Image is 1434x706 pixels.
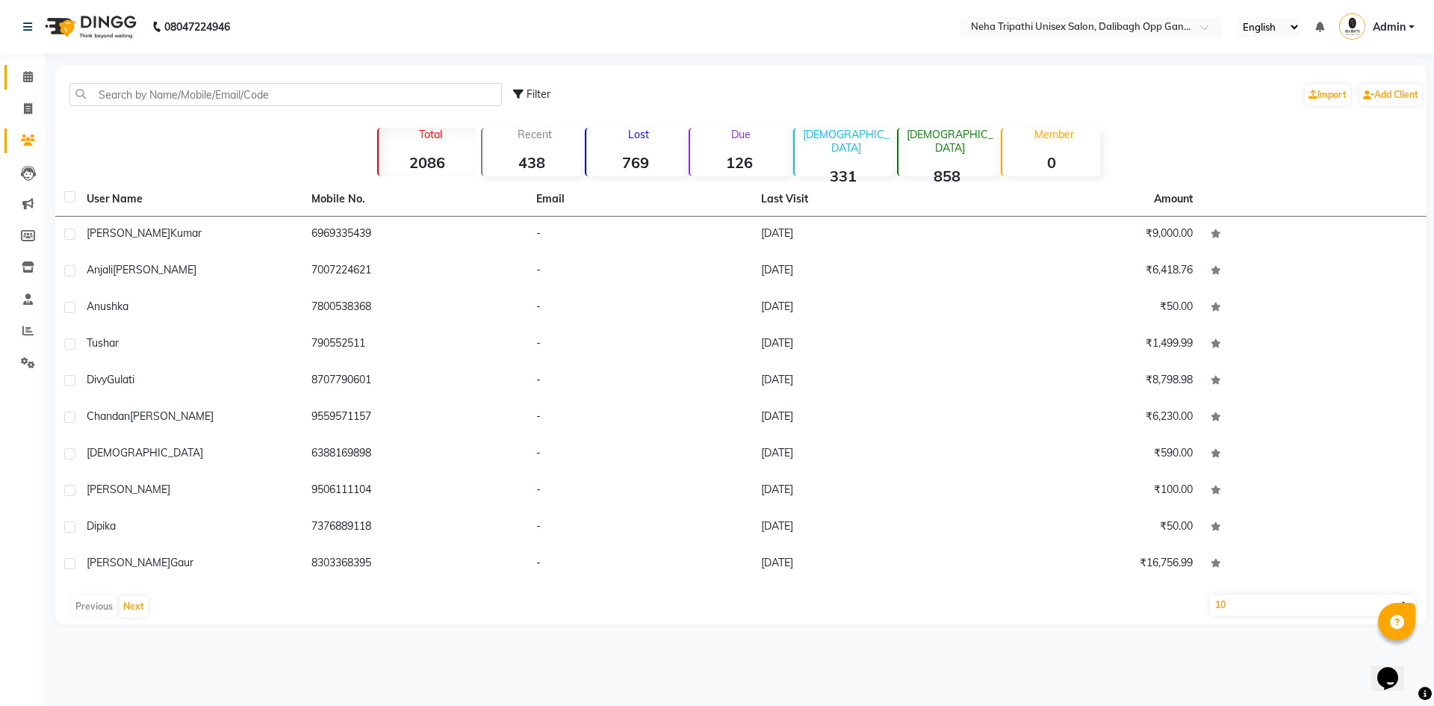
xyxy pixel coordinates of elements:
[38,6,140,48] img: logo
[1339,13,1365,40] img: Admin
[752,546,977,583] td: [DATE]
[302,363,527,400] td: 8707790601
[87,519,116,533] span: dipika
[302,217,527,253] td: 6969335439
[1008,128,1100,141] p: Member
[898,167,996,185] strong: 858
[379,153,477,172] strong: 2086
[1145,182,1202,216] th: Amount
[113,263,196,276] span: [PERSON_NAME]
[488,128,580,141] p: Recent
[170,556,193,569] span: gaur
[527,326,752,363] td: -
[977,510,1202,546] td: ₹50.00
[87,483,170,496] span: [PERSON_NAME]
[527,400,752,436] td: -
[752,473,977,510] td: [DATE]
[977,253,1202,290] td: ₹6,418.76
[302,400,527,436] td: 9559571157
[527,87,550,101] span: Filter
[302,436,527,473] td: 6388169898
[527,290,752,326] td: -
[482,153,580,172] strong: 438
[107,373,134,386] span: Gulati
[164,6,230,48] b: 08047224946
[752,290,977,326] td: [DATE]
[977,326,1202,363] td: ₹1,499.99
[87,446,203,459] span: [DEMOGRAPHIC_DATA]
[977,363,1202,400] td: ₹8,798.98
[752,510,977,546] td: [DATE]
[752,182,977,217] th: Last Visit
[527,510,752,546] td: -
[527,253,752,290] td: -
[977,546,1202,583] td: ₹16,756.99
[527,217,752,253] td: -
[977,217,1202,253] td: ₹9,000.00
[527,473,752,510] td: -
[977,436,1202,473] td: ₹590.00
[752,217,977,253] td: [DATE]
[130,409,214,423] span: [PERSON_NAME]
[302,253,527,290] td: 7007224621
[87,409,130,423] span: Chandan
[87,373,107,386] span: Divy
[752,363,977,400] td: [DATE]
[752,400,977,436] td: [DATE]
[795,167,893,185] strong: 331
[302,290,527,326] td: 7800538368
[690,153,788,172] strong: 126
[1305,84,1350,105] a: Import
[752,436,977,473] td: [DATE]
[385,128,477,141] p: Total
[904,128,996,155] p: [DEMOGRAPHIC_DATA]
[586,153,684,172] strong: 769
[527,436,752,473] td: -
[527,182,752,217] th: Email
[302,326,527,363] td: 790552511
[302,546,527,583] td: 8303368395
[78,182,302,217] th: User Name
[1371,646,1419,691] iframe: chat widget
[87,263,113,276] span: anjali
[170,226,202,240] span: kumar
[527,546,752,583] td: -
[801,128,893,155] p: [DEMOGRAPHIC_DATA]
[527,363,752,400] td: -
[752,253,977,290] td: [DATE]
[752,326,977,363] td: [DATE]
[1002,153,1100,172] strong: 0
[87,300,128,313] span: anushka
[119,596,148,617] button: Next
[977,290,1202,326] td: ₹50.00
[302,473,527,510] td: 9506111104
[87,226,170,240] span: [PERSON_NAME]
[302,510,527,546] td: 7376889118
[1359,84,1422,105] a: Add Client
[977,473,1202,510] td: ₹100.00
[87,336,119,350] span: tushar
[69,83,502,106] input: Search by Name/Mobile/Email/Code
[693,128,788,141] p: Due
[302,182,527,217] th: Mobile No.
[592,128,684,141] p: Lost
[977,400,1202,436] td: ₹6,230.00
[1373,19,1406,35] span: Admin
[87,556,170,569] span: [PERSON_NAME]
